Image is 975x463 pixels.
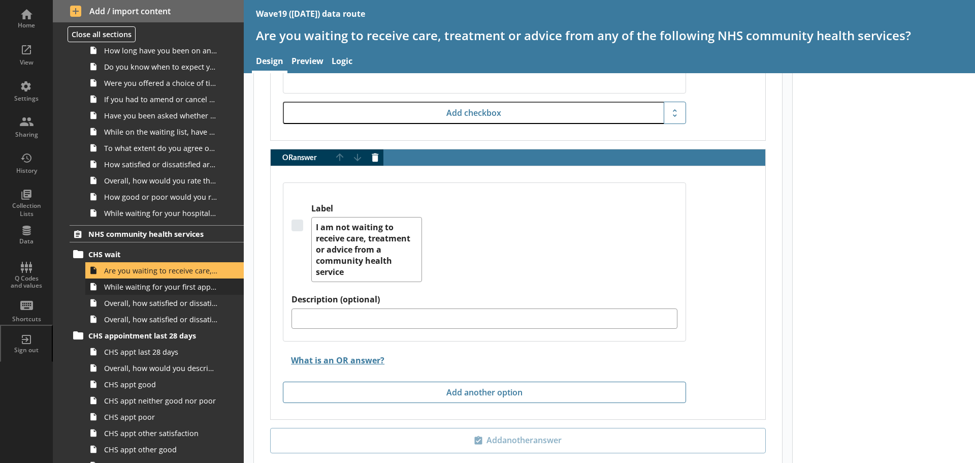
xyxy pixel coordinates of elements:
[74,246,244,327] li: CHS waitAre you waiting to receive care, treatment or advice from any of the following NHS commun...
[85,172,244,189] a: Overall, how would you rate the administration of your care?
[85,156,244,172] a: How satisfied or dissatisfied are you with the communication about your wait?
[104,266,217,275] span: Are you waiting to receive care, treatment or advice from any of the following NHS community heal...
[85,295,244,311] a: Overall, how satisfied or dissatisfied are you with the communication about your wait for the NHS...
[9,275,44,290] div: Q Codes and values
[283,102,664,124] button: Add checkbox
[85,124,244,140] a: While on the waiting list, have you been provided with information about any of the following?
[85,409,244,425] a: CHS appt poor
[9,95,44,103] div: Settings
[85,425,244,441] a: CHS appt other satisfaction
[70,225,244,242] a: NHS community health services
[287,51,328,73] a: Preview
[104,62,217,72] span: Do you know when to expect your appointment or treatment at the hospital?
[104,363,217,373] span: Overall, how would you describe your experience at your last appointment with the [Untitled answer]?
[311,203,422,214] label: Label
[104,282,217,292] span: While waiting for your first appointment to receive care, treatment or advice from an NHS communi...
[104,78,217,88] span: Were you offered a choice of time and date for your hospital appointment?
[9,346,44,354] div: Sign out
[85,311,244,327] a: Overall, how satisfied or dissatisfied are you with the length of time you have been waiting for ...
[252,51,287,73] a: Design
[104,298,217,308] span: Overall, how satisfied or dissatisfied are you with the communication about your wait for the NHS...
[85,376,244,392] a: CHS appt good
[291,294,677,305] label: Description (optional)
[104,380,217,389] span: CHS appt good
[104,176,217,186] span: Overall, how would you rate the administration of your care?
[9,21,44,29] div: Home
[104,143,217,153] span: To what extent do you agree or disagree that you understood the information given to you about ho...
[104,46,217,55] span: How long have you been on an NHS hospital waiting list?
[9,167,44,175] div: History
[85,262,244,279] a: Are you waiting to receive care, treatment or advice from any of the following NHS community heal...
[283,352,386,369] button: What is an OR answer?
[104,208,217,218] span: While waiting for your hospital appointment what, if anything, could improve your experience?
[85,279,244,295] a: While waiting for your first appointment to receive care, treatment or advice from an NHS communi...
[311,217,422,282] textarea: I am not waiting to receive care, treatment or advice from a community health service
[104,412,217,422] span: CHS appt poor
[256,27,963,43] h1: Are you waiting to receive care, treatment or advice from any of the following NHS community heal...
[9,237,44,245] div: Data
[270,149,766,420] div: MutuallyExclusive answer
[104,111,217,120] span: Have you been asked whether you still require your hospital appointment?
[9,202,44,218] div: Collection Lists
[85,58,244,75] a: Do you know when to expect your appointment or treatment at the hospital?
[104,95,217,104] span: If you had to amend or cancel your hospital appointment, how easy or difficult did you find it?
[104,315,217,324] span: Overall, how satisfied or dissatisfied are you with the length of time you have been waiting for ...
[283,382,686,403] button: Add another option
[104,127,217,137] span: While on the waiting list, have you been provided with information about any of the following?
[104,192,217,202] span: How good or poor would you rate your overall experience of waiting for your hospital appointment?
[88,331,213,341] span: CHS appointment last 28 days
[9,58,44,67] div: View
[70,327,244,344] a: CHS appointment last 28 days
[85,205,244,221] a: While waiting for your hospital appointment what, if anything, could improve your experience?
[367,149,383,166] button: Delete answer
[104,445,217,454] span: CHS appt other good
[68,26,136,42] button: Close all sections
[328,51,356,73] a: Logic
[85,107,244,124] a: Have you been asked whether you still require your hospital appointment?
[85,140,244,156] a: To what extent do you agree or disagree that you understood the information given to you about ho...
[88,250,213,259] span: CHS wait
[104,160,217,169] span: How satisfied or dissatisfied are you with the communication about your wait?
[104,396,217,406] span: CHS appt neither good nor poor
[70,246,244,262] a: CHS wait
[271,154,332,161] span: OR answer
[104,428,217,438] span: CHS appt other satisfaction
[85,344,244,360] a: CHS appt last 28 days
[85,392,244,409] a: CHS appt neither good nor poor
[85,189,244,205] a: How good or poor would you rate your overall experience of waiting for your hospital appointment?
[85,441,244,457] a: CHS appt other good
[9,315,44,323] div: Shortcuts
[104,347,217,357] span: CHS appt last 28 days
[85,75,244,91] a: Were you offered a choice of time and date for your hospital appointment?
[85,360,244,376] a: Overall, how would you describe your experience at your last appointment with the [Untitled answer]?
[85,91,244,107] a: If you had to amend or cancel your hospital appointment, how easy or difficult did you find it?
[9,131,44,139] div: Sharing
[88,229,213,239] span: NHS community health services
[256,8,365,19] div: Wave19 ([DATE]) data route
[85,42,244,58] a: How long have you been on an NHS hospital waiting list?
[70,6,227,17] span: Add / import content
